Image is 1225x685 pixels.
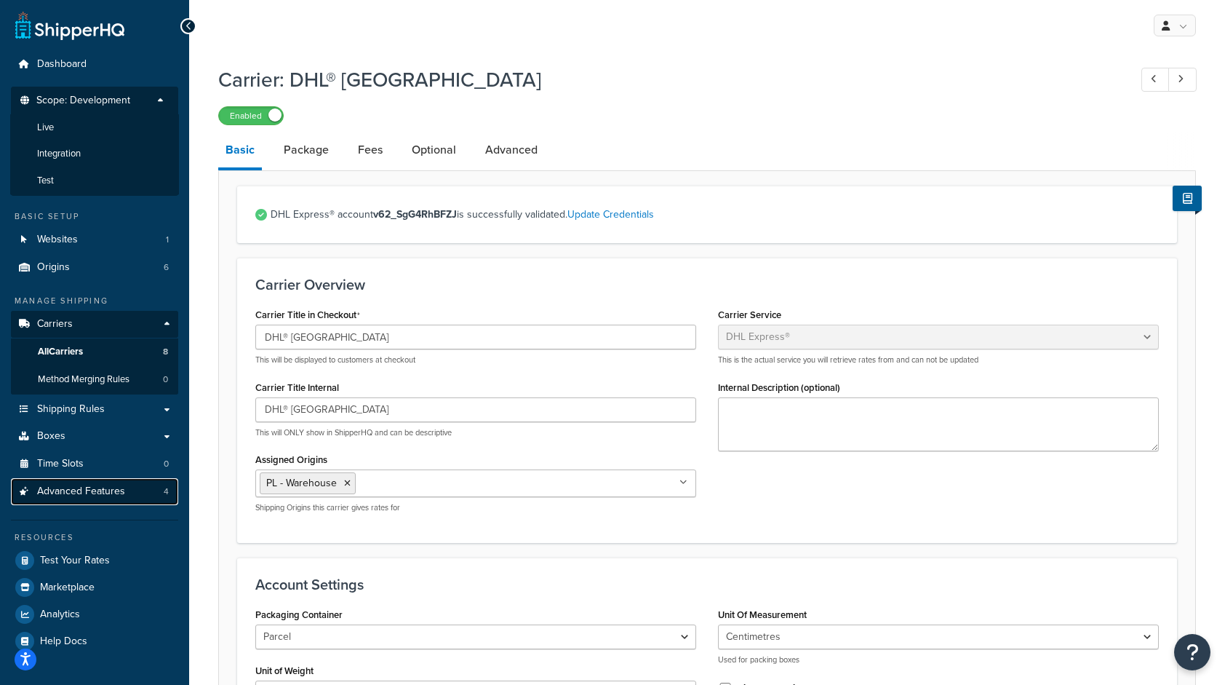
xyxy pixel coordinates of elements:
a: Dashboard [11,51,178,78]
span: Scope: Development [36,95,130,107]
a: Help Docs [11,628,178,654]
span: Live [37,122,54,134]
h3: Carrier Overview [255,277,1159,293]
p: This is the actual service you will retrieve rates from and can not be updated [718,355,1159,365]
a: Basic [218,132,262,170]
p: This will be displayed to customers at checkout [255,355,696,365]
label: Carrier Title in Checkout [255,309,360,321]
a: Boxes [11,423,178,450]
li: Live [10,114,179,141]
span: DHL Express® account is successfully validated. [271,205,1159,225]
p: Shipping Origins this carrier gives rates for [255,502,696,513]
span: Integration [37,148,81,160]
a: Analytics [11,601,178,627]
h3: Account Settings [255,577,1159,593]
label: Assigned Origins [255,454,327,465]
span: Advanced Features [37,486,125,498]
span: Websites [37,234,78,246]
span: Carriers [37,318,73,330]
li: Test [10,167,179,194]
span: All Carriers [38,346,83,358]
span: Test [37,175,54,187]
button: Open Resource Center [1174,634,1210,670]
a: Fees [351,132,390,167]
li: Advanced Features [11,478,178,505]
label: Unit Of Measurement [718,609,807,620]
h1: Carrier: DHL® [GEOGRAPHIC_DATA] [218,66,1114,94]
label: Carrier Title Internal [255,382,339,393]
li: Time Slots [11,451,178,478]
div: Resources [11,531,178,544]
span: Dashboard [37,58,87,71]
p: This will ONLY show in ShipperHQ and can be descriptive [255,427,696,438]
a: Carriers [11,311,178,338]
span: 0 [164,458,169,470]
span: Time Slots [37,458,84,470]
strong: v62_SgG4RhBFZJ [373,207,457,222]
label: Internal Description (optional) [718,382,840,393]
a: AllCarriers8 [11,338,178,365]
span: 6 [164,261,169,274]
li: Origins [11,254,178,281]
li: Websites [11,226,178,253]
a: Package [276,132,336,167]
label: Packaging Container [255,609,343,620]
label: Enabled [219,107,283,124]
a: Method Merging Rules0 [11,366,178,393]
li: Method Merging Rules [11,366,178,393]
li: Integration [10,140,179,167]
span: 1 [166,234,169,246]
span: Test Your Rates [40,555,110,567]
a: Advanced Features4 [11,478,178,505]
span: Origins [37,261,70,274]
a: Marketplace [11,574,178,601]
div: Basic Setup [11,210,178,223]
span: Marketplace [40,582,95,594]
a: Update Credentials [567,207,654,222]
span: 0 [163,373,168,386]
a: Advanced [478,132,545,167]
a: Time Slots0 [11,451,178,478]
span: Method Merging Rules [38,373,129,386]
span: Shipping Rules [37,403,105,416]
li: Carriers [11,311,178,394]
a: Previous Record [1141,68,1170,92]
button: Show Help Docs [1173,186,1202,211]
a: Test Your Rates [11,547,178,574]
a: Origins6 [11,254,178,281]
p: Used for packing boxes [718,654,1159,665]
span: Help Docs [40,635,87,648]
a: Next Record [1168,68,1197,92]
label: Carrier Service [718,309,781,320]
span: Analytics [40,609,80,621]
a: Optional [404,132,463,167]
span: Boxes [37,430,65,443]
a: Shipping Rules [11,396,178,423]
span: PL - Warehouse [266,475,337,491]
span: 4 [164,486,169,498]
a: Websites1 [11,226,178,253]
label: Unit of Weight [255,665,314,676]
div: Manage Shipping [11,295,178,307]
span: 8 [163,346,168,358]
